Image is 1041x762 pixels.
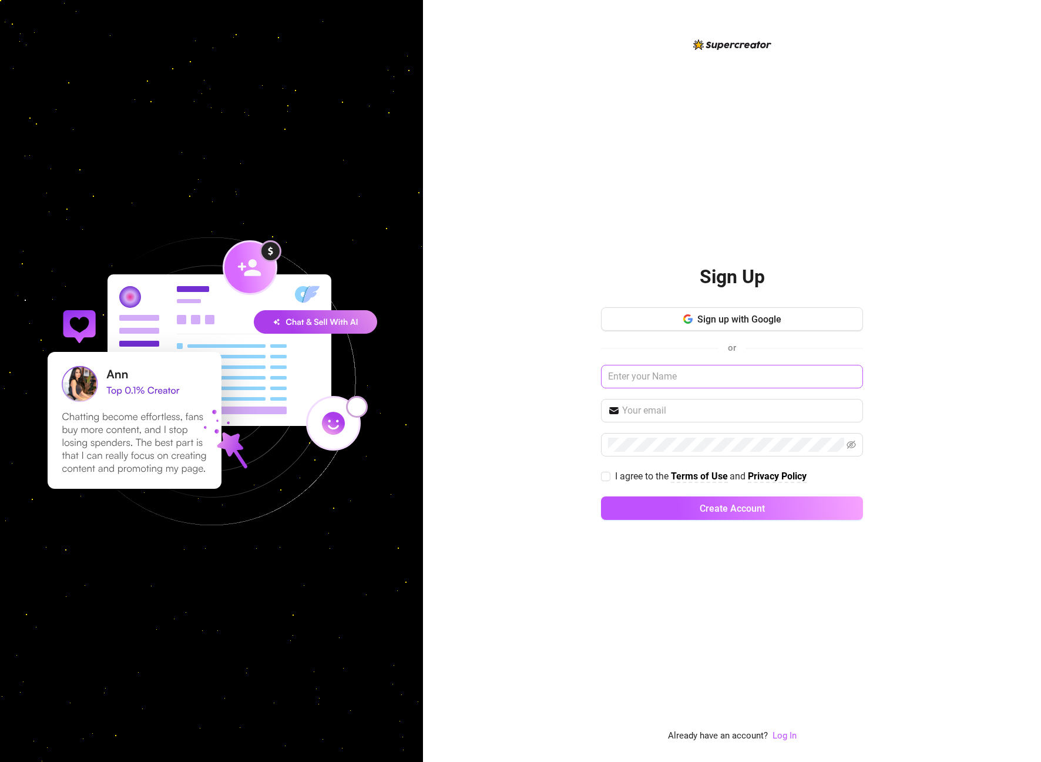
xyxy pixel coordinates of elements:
input: Your email [622,404,856,418]
span: Sign up with Google [697,314,781,325]
span: or [728,343,736,353]
img: signup-background-D0MIrEPF.svg [8,178,415,585]
a: Log In [773,729,797,743]
strong: Terms of Use [671,471,728,482]
span: eye-invisible [847,440,856,449]
input: Enter your Name [601,365,863,388]
button: Sign up with Google [601,307,863,331]
img: logo-BBDzfeDw.svg [693,39,771,50]
h2: Sign Up [700,265,765,289]
a: Privacy Policy [748,471,807,483]
a: Log In [773,730,797,741]
span: Already have an account? [668,729,768,743]
span: and [730,471,748,482]
button: Create Account [601,496,863,520]
span: I agree to the [615,471,671,482]
a: Terms of Use [671,471,728,483]
span: Create Account [700,503,765,514]
strong: Privacy Policy [748,471,807,482]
